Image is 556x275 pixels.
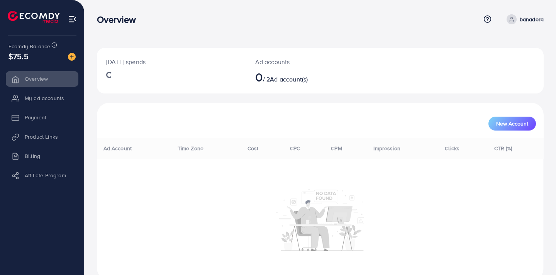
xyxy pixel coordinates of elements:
a: banadora [503,14,544,24]
p: banadora [520,15,544,24]
p: [DATE] spends [106,57,237,66]
img: image [68,53,76,61]
p: Ad accounts [255,57,348,66]
img: logo [8,11,60,23]
span: Ecomdy Balance [8,42,50,50]
img: menu [68,15,77,24]
h2: / 2 [255,70,348,84]
span: New Account [496,121,528,126]
button: New Account [488,117,536,131]
h3: Overview [97,14,142,25]
span: $75.5 [8,51,29,62]
span: 0 [255,68,263,86]
span: Ad account(s) [270,75,308,83]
